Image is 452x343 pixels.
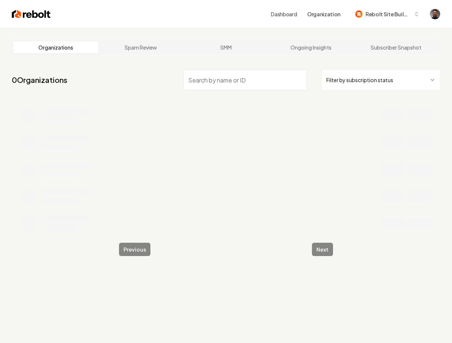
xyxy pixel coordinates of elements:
[271,10,297,18] a: Dashboard
[98,41,183,53] a: Spam Review
[355,10,363,18] img: Rebolt Site Builder
[269,41,354,53] a: Ongoing Insights
[183,70,307,90] input: Search by name or ID
[354,41,439,53] a: Subscriber Snapshot
[430,9,440,19] img: Daniel Humberto Ortega Celis
[430,9,440,19] button: Open user button
[303,7,345,21] button: Organization
[366,10,411,18] span: Rebolt Site Builder
[13,41,98,53] a: Organizations
[12,75,67,85] a: 0Organizations
[12,9,51,19] img: Rebolt Logo
[183,41,268,53] a: SMM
